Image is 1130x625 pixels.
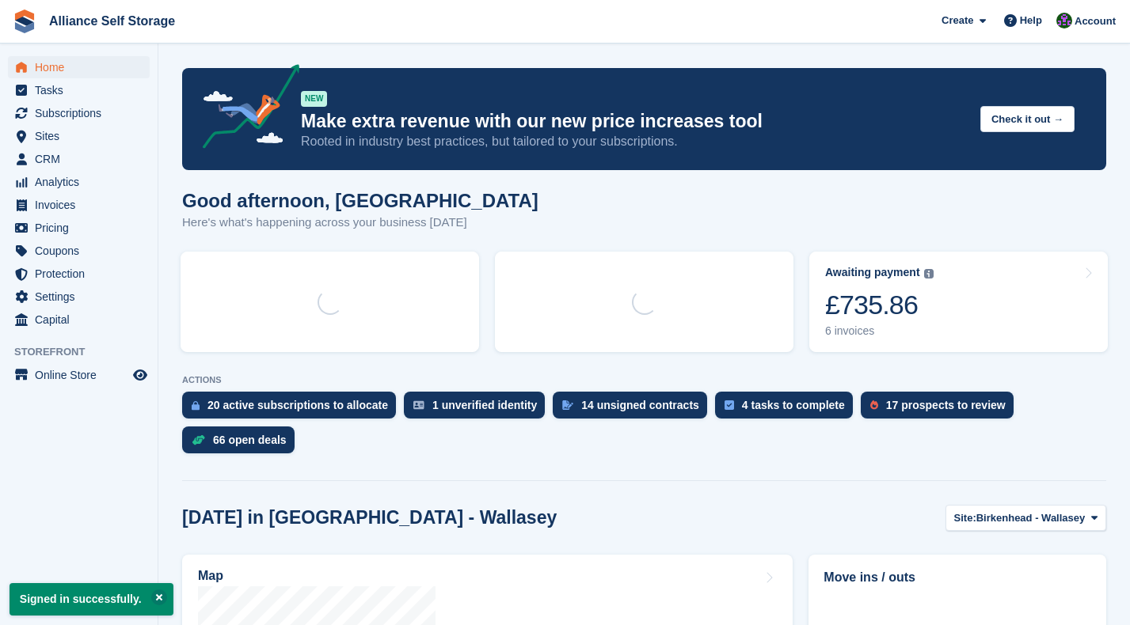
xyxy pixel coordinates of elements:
span: Birkenhead - Wallasey [976,510,1086,526]
div: 4 tasks to complete [742,399,845,411]
a: menu [8,364,150,386]
a: menu [8,217,150,239]
a: menu [8,125,150,147]
div: 14 unsigned contracts [581,399,699,411]
a: menu [8,102,150,124]
span: Account [1075,13,1116,29]
span: Help [1020,13,1042,28]
span: Sites [35,125,130,147]
span: Capital [35,309,130,331]
img: deal-1b604bf984904fb50ccaf53a9ad4b4a5d6e5aea283cecdc64d6e3604feb123c2.svg [192,434,205,445]
div: 1 unverified identity [432,399,537,411]
img: Romilly Norton [1056,13,1072,28]
span: Subscriptions [35,102,130,124]
a: menu [8,56,150,78]
div: Awaiting payment [825,266,920,279]
img: active_subscription_to_allocate_icon-d502201f5373d7db506a760aba3b589e785aa758c864c3986d89f69b8ff3... [192,400,200,411]
a: menu [8,309,150,331]
span: Protection [35,263,130,285]
h2: Move ins / outs [824,568,1091,587]
a: Awaiting payment £735.86 6 invoices [809,252,1108,352]
a: menu [8,79,150,101]
div: 20 active subscriptions to allocate [207,399,388,411]
a: 17 prospects to review [861,392,1022,426]
img: prospect-51fa495bee0391a8d652442698ab0144808aea92771e9ea1ae160a38d050c398.svg [870,400,878,410]
img: stora-icon-8386f47178a22dfd0bd8f6a31ec36ba5ce8667c1dd55bd0f319d3a0aa187defe.svg [13,9,36,33]
h2: [DATE] in [GEOGRAPHIC_DATA] - Wallasey [182,507,557,528]
h1: Good afternoon, [GEOGRAPHIC_DATA] [182,190,538,211]
a: 20 active subscriptions to allocate [182,392,404,426]
img: contract_signature_icon-13c848040528278c33f63329250d36e43548de30e8caae1d1a13099fd9432cc5.svg [562,400,573,410]
a: menu [8,194,150,216]
span: Tasks [35,79,130,101]
span: Create [942,13,973,28]
span: Home [35,56,130,78]
a: menu [8,171,150,193]
button: Check it out → [980,106,1075,132]
span: CRM [35,148,130,170]
p: Make extra revenue with our new price increases tool [301,110,968,133]
img: icon-info-grey-7440780725fd019a000dd9b08b2336e03edf1995a4989e88bcd33f0948082b44.svg [924,269,934,278]
p: Here's what's happening across your business [DATE] [182,214,538,232]
a: menu [8,148,150,170]
button: Site: Birkenhead - Wallasey [945,505,1106,531]
a: 4 tasks to complete [715,392,861,426]
a: 66 open deals [182,426,302,461]
div: 17 prospects to review [886,399,1006,411]
span: Analytics [35,171,130,193]
div: NEW [301,91,327,107]
a: menu [8,263,150,285]
span: Storefront [14,344,158,360]
span: Pricing [35,217,130,239]
h2: Map [198,569,223,583]
p: Rooted in industry best practices, but tailored to your subscriptions. [301,133,968,150]
a: Alliance Self Storage [43,8,181,34]
a: 14 unsigned contracts [553,392,715,426]
div: 6 invoices [825,324,934,338]
a: menu [8,286,150,308]
a: menu [8,240,150,262]
span: Invoices [35,194,130,216]
p: Signed in successfully. [10,583,173,616]
img: price-adjustments-announcement-icon-8257ccfd72463d97f412b2fc003d46551f7dbcb40ab6d574587a9cd5c0d94... [189,64,300,154]
span: Site: [954,510,976,526]
img: task-75834270c22a3079a89374b754ae025e5fb1db73e45f91037f5363f120a921f8.svg [725,400,734,410]
span: Coupons [35,240,130,262]
span: Online Store [35,364,130,386]
span: Settings [35,286,130,308]
p: ACTIONS [182,375,1106,385]
img: verify_identity-adf6edd0f0f0b5bbfe63781bf79b02c33cf7c696d77639b501bdc392416b5a36.svg [413,400,424,410]
div: £735.86 [825,289,934,321]
a: Preview store [131,366,150,384]
div: 66 open deals [213,434,287,446]
a: 1 unverified identity [404,392,553,426]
